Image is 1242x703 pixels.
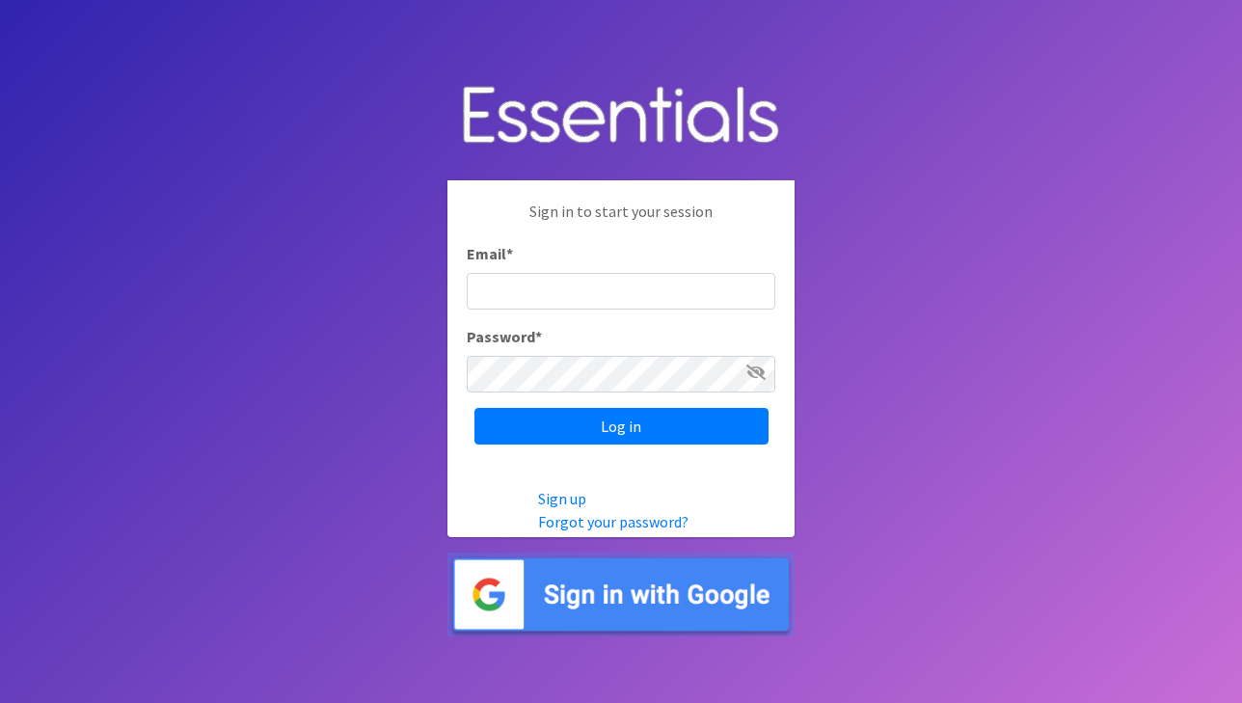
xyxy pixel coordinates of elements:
a: Sign up [538,489,586,508]
input: Log in [474,408,769,445]
abbr: required [535,327,542,346]
abbr: required [506,244,513,263]
p: Sign in to start your session [467,200,775,242]
label: Password [467,325,542,348]
img: Sign in with Google [447,553,795,636]
a: Forgot your password? [538,512,688,531]
img: Human Essentials [447,67,795,166]
label: Email [467,242,513,265]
